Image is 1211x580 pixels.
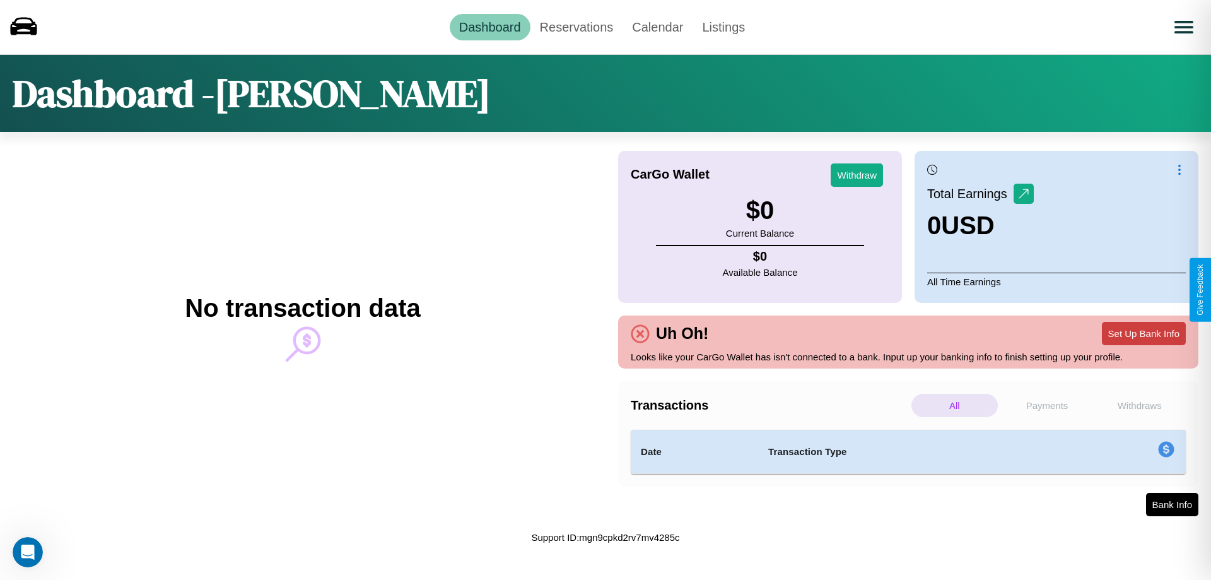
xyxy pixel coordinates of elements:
[831,163,883,187] button: Withdraw
[641,444,748,459] h4: Date
[723,249,798,264] h4: $ 0
[531,529,679,546] p: Support ID: mgn9cpkd2rv7mv4285c
[450,14,530,40] a: Dashboard
[631,398,908,413] h4: Transactions
[623,14,693,40] a: Calendar
[693,14,754,40] a: Listings
[13,537,43,567] iframe: Intercom live chat
[1146,493,1198,516] button: Bank Info
[631,430,1186,474] table: simple table
[726,225,794,242] p: Current Balance
[530,14,623,40] a: Reservations
[723,264,798,281] p: Available Balance
[1166,9,1202,45] button: Open menu
[1004,394,1091,417] p: Payments
[726,196,794,225] h3: $ 0
[1096,394,1183,417] p: Withdraws
[631,167,710,182] h4: CarGo Wallet
[927,182,1014,205] p: Total Earnings
[13,68,491,119] h1: Dashboard - [PERSON_NAME]
[631,348,1186,365] p: Looks like your CarGo Wallet has isn't connected to a bank. Input up your banking info to finish ...
[927,273,1186,290] p: All Time Earnings
[1196,264,1205,316] div: Give Feedback
[650,324,715,343] h4: Uh Oh!
[768,444,1055,459] h4: Transaction Type
[927,211,1034,240] h3: 0 USD
[1102,322,1186,345] button: Set Up Bank Info
[185,294,420,323] h2: No transaction data
[911,394,998,417] p: All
